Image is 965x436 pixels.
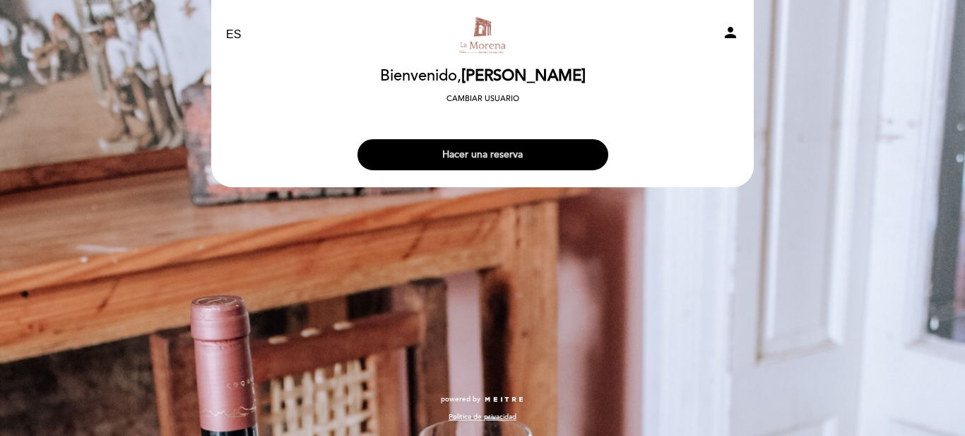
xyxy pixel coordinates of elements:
[380,68,586,85] h2: Bienvenido,
[441,394,480,404] span: powered by
[394,16,571,54] a: La Morena
[441,394,524,404] a: powered by
[484,396,524,403] img: MEITRE
[722,24,739,46] button: person
[442,93,523,105] button: Cambiar usuario
[461,66,586,86] span: [PERSON_NAME]
[722,24,739,41] i: person
[449,412,516,422] a: Política de privacidad
[357,139,608,170] button: Hacer una reserva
